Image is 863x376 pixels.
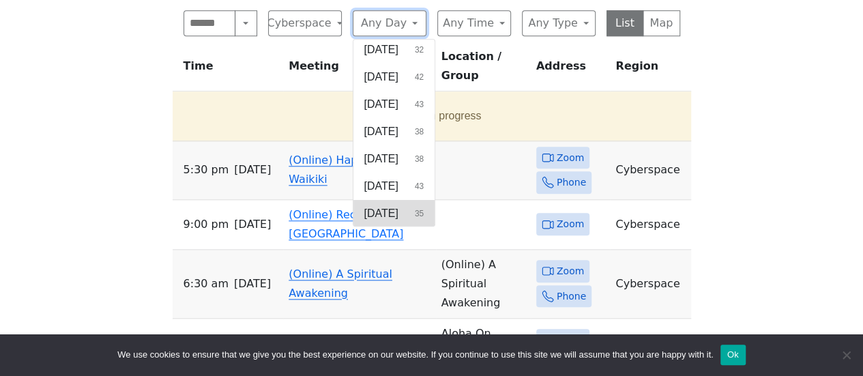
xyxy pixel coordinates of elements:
[522,10,596,36] button: Any Type
[364,178,398,194] span: [DATE]
[720,345,746,365] button: Ok
[643,10,680,36] button: Map
[283,47,435,91] th: Meeting
[436,47,531,91] th: Location / Group
[364,42,398,58] span: [DATE]
[436,250,531,319] td: (Online) A Spiritual Awakening
[415,71,424,83] span: 42 results
[289,267,392,300] a: (Online) A Spiritual Awakening
[557,288,586,305] span: Phone
[289,208,403,240] a: (Online) Recovery in [GEOGRAPHIC_DATA]
[184,215,229,234] span: 9:00 PM
[364,69,398,85] span: [DATE]
[557,174,586,191] span: Phone
[557,149,584,167] span: Zoom
[235,10,257,36] button: Search
[353,173,435,200] button: [DATE]43 results
[289,154,400,186] a: (Online) Happy Hour Waikiki
[606,10,644,36] button: List
[557,216,584,233] span: Zoom
[531,47,611,91] th: Address
[610,200,690,250] td: Cyberspace
[415,180,424,192] span: 43 results
[610,47,690,91] th: Region
[415,207,424,220] span: 35 results
[610,250,690,319] td: Cyberspace
[415,44,424,56] span: 32 results
[117,348,713,362] span: We use cookies to ensure that we give you the best experience on our website. If you continue to ...
[234,160,271,179] span: [DATE]
[353,10,426,36] button: Any Day
[610,141,690,200] td: Cyberspace
[268,10,342,36] button: Cyberspace
[353,145,435,173] button: [DATE]38 results
[234,274,271,293] span: [DATE]
[415,126,424,138] span: 38 results
[415,153,424,165] span: 38 results
[353,118,435,145] button: [DATE]38 results
[557,263,584,280] span: Zoom
[353,36,435,63] button: [DATE]32 results
[364,96,398,113] span: [DATE]
[178,97,680,135] button: 1 meeting in progress
[184,160,229,179] span: 5:30 PM
[415,98,424,111] span: 43 results
[184,10,236,36] input: Search
[364,205,398,222] span: [DATE]
[184,274,229,293] span: 6:30 AM
[173,47,284,91] th: Time
[437,10,511,36] button: Any Time
[353,91,435,118] button: [DATE]43 results
[364,124,398,140] span: [DATE]
[839,348,853,362] span: No
[557,332,584,349] span: Zoom
[353,63,435,91] button: [DATE]42 results
[353,39,436,227] div: Any Day
[234,215,271,234] span: [DATE]
[364,151,398,167] span: [DATE]
[353,200,435,227] button: [DATE]35 results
